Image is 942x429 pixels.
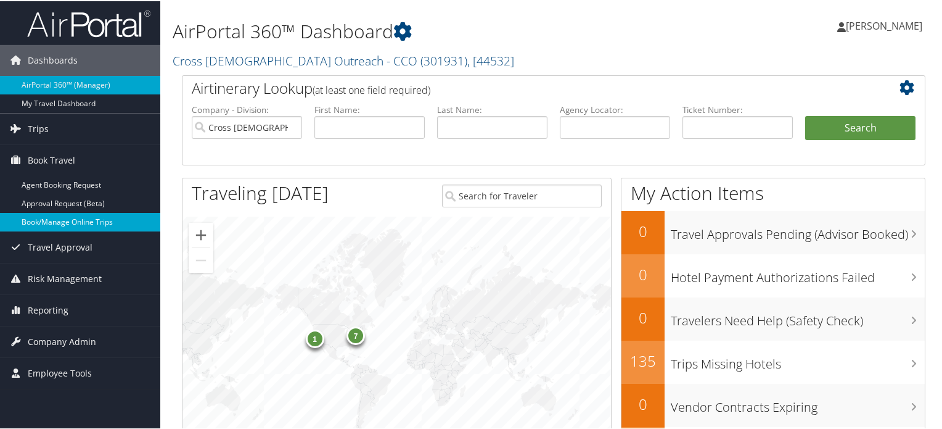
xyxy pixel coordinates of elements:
span: ( 301931 ) [420,51,467,68]
h3: Trips Missing Hotels [671,348,925,372]
h2: 0 [621,263,665,284]
h1: Traveling [DATE] [192,179,329,205]
span: Dashboards [28,44,78,75]
span: Book Travel [28,144,75,175]
span: Risk Management [28,262,102,293]
h1: AirPortal 360™ Dashboard [173,17,681,43]
span: (at least one field required) [313,82,430,96]
label: First Name: [314,102,425,115]
span: [PERSON_NAME] [846,18,922,31]
label: Last Name: [437,102,547,115]
a: [PERSON_NAME] [837,6,935,43]
h3: Vendor Contracts Expiring [671,391,925,415]
span: Company Admin [28,325,96,356]
h2: 135 [621,349,665,370]
h3: Hotel Payment Authorizations Failed [671,262,925,285]
a: 135Trips Missing Hotels [621,339,925,383]
h2: 0 [621,220,665,241]
h2: 0 [621,306,665,327]
h3: Travelers Need Help (Safety Check) [671,305,925,328]
button: Zoom out [189,247,213,272]
h1: My Action Items [621,179,925,205]
span: Reporting [28,294,68,325]
a: 0Hotel Payment Authorizations Failed [621,253,925,296]
h2: Airtinerary Lookup [192,77,854,98]
button: Zoom in [189,222,213,246]
label: Agency Locator: [560,102,670,115]
input: Search for Traveler [442,183,602,206]
span: Employee Tools [28,357,92,388]
div: 1 [305,328,324,346]
span: Travel Approval [28,231,92,262]
label: Company - Division: [192,102,302,115]
a: 0Vendor Contracts Expiring [621,383,925,426]
img: airportal-logo.png [27,8,150,37]
a: 0Travelers Need Help (Safety Check) [621,296,925,339]
h2: 0 [621,393,665,414]
a: 0Travel Approvals Pending (Advisor Booked) [621,210,925,253]
div: 7 [346,325,365,344]
span: Trips [28,112,49,143]
a: Cross [DEMOGRAPHIC_DATA] Outreach - CCO [173,51,514,68]
button: Search [805,115,915,140]
span: , [ 44532 ] [467,51,514,68]
h3: Travel Approvals Pending (Advisor Booked) [671,219,925,242]
label: Ticket Number: [682,102,793,115]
